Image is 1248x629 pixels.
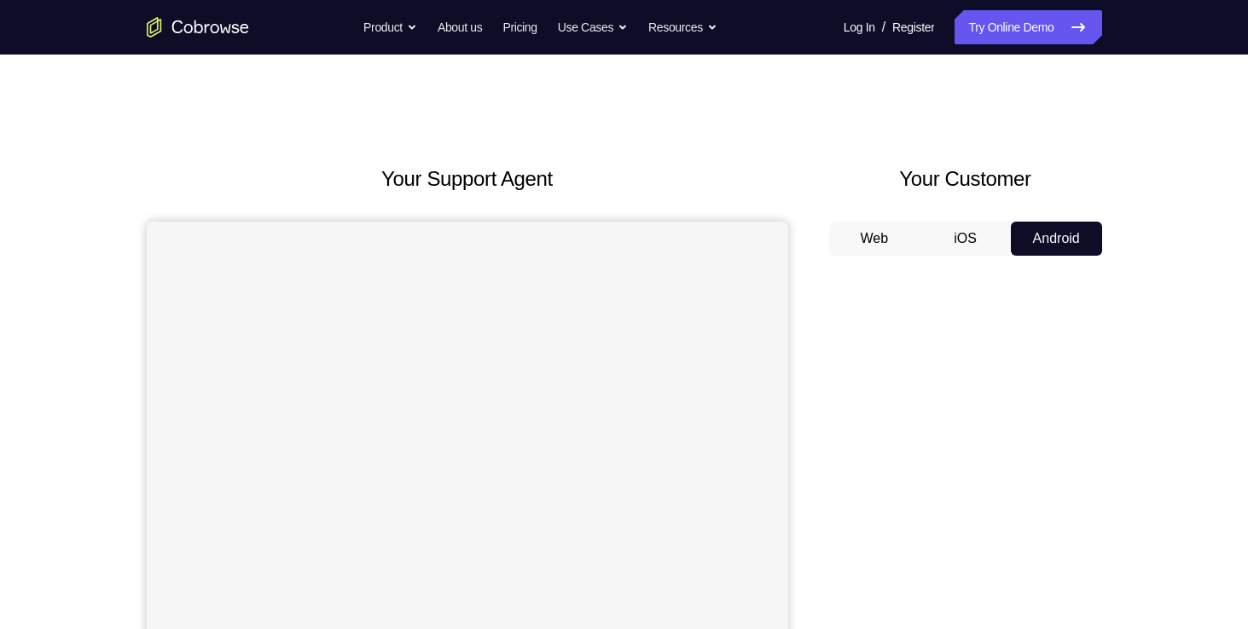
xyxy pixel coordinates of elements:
span: / [882,17,885,38]
button: Android [1011,222,1102,256]
a: About us [438,10,482,44]
a: Try Online Demo [955,10,1101,44]
button: Use Cases [558,10,628,44]
button: Resources [648,10,717,44]
h2: Your Support Agent [147,164,788,194]
a: Pricing [502,10,537,44]
a: Register [892,10,934,44]
a: Go to the home page [147,17,249,38]
a: Log In [844,10,875,44]
h2: Your Customer [829,164,1102,194]
button: Web [829,222,920,256]
button: Product [363,10,417,44]
button: iOS [920,222,1011,256]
